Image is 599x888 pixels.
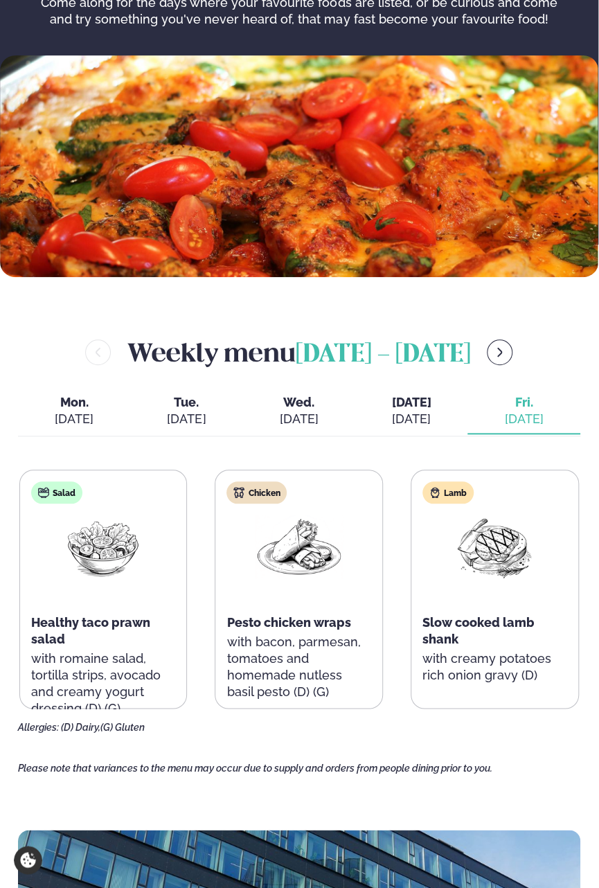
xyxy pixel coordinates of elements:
[61,722,100,733] span: (D) Dairy,
[29,394,119,411] span: Mon.
[422,650,567,684] p: with creamy potatoes rich onion gravy (D)
[18,722,59,733] span: Allergies:
[18,389,130,434] button: Mon. [DATE]
[127,332,470,372] h2: Weekly menu
[31,481,82,504] div: Salad
[254,411,344,427] div: [DATE]
[422,481,474,504] div: Lamb
[38,487,49,498] img: salad.svg
[479,411,569,427] div: [DATE]
[366,411,456,427] div: [DATE]
[487,339,512,365] button: menu-btn-right
[479,394,569,411] span: Fri.
[141,411,231,427] div: [DATE]
[467,389,580,434] button: Fri. [DATE]
[18,762,492,773] span: Please note that variances to the menu may occur due to supply and orders from people dining prio...
[226,634,371,700] p: with bacon, parmesan, tomatoes and homemade nutless basil pesto (D) (G)
[31,615,150,646] span: Healthy taco prawn salad
[59,515,147,579] img: Salad.png
[100,722,145,733] span: (G) Gluten
[130,389,242,434] button: Tue. [DATE]
[450,515,539,579] img: Beef-Meat.png
[296,343,470,367] span: [DATE] - [DATE]
[233,487,244,498] img: chicken.svg
[226,481,287,504] div: Chicken
[226,615,350,630] span: Pesto chicken wraps
[355,389,467,434] button: [DATE] [DATE]
[31,650,176,717] p: with romaine salad, tortilla strips, avocado and creamy yogurt dressing (D) (G)
[255,515,343,579] img: Wraps.png
[141,394,231,411] span: Tue.
[14,846,42,874] a: Cookie settings
[429,487,440,498] img: Lamb.svg
[422,615,535,646] span: Slow cooked lamb shank
[366,394,456,411] span: [DATE]
[29,411,119,427] div: [DATE]
[243,389,355,434] button: Wed. [DATE]
[254,394,344,411] span: Wed.
[85,339,111,365] button: menu-btn-left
